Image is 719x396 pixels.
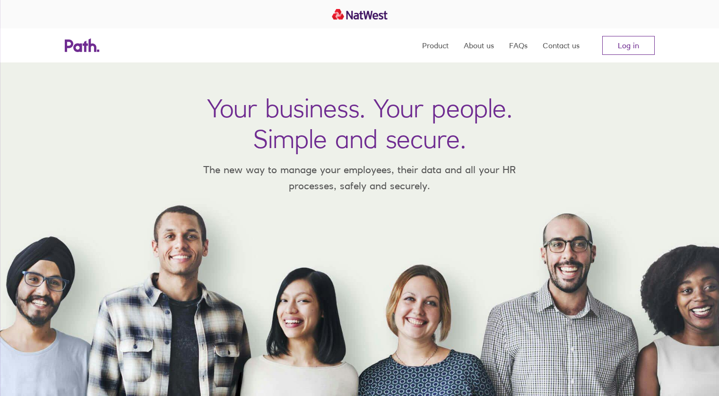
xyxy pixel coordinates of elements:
h1: Your business. Your people. Simple and secure. [207,93,512,154]
a: FAQs [509,28,528,62]
a: Product [422,28,449,62]
a: About us [464,28,494,62]
p: The new way to manage your employees, their data and all your HR processes, safely and securely. [190,162,530,194]
a: Contact us [543,28,580,62]
a: Log in [602,36,655,55]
